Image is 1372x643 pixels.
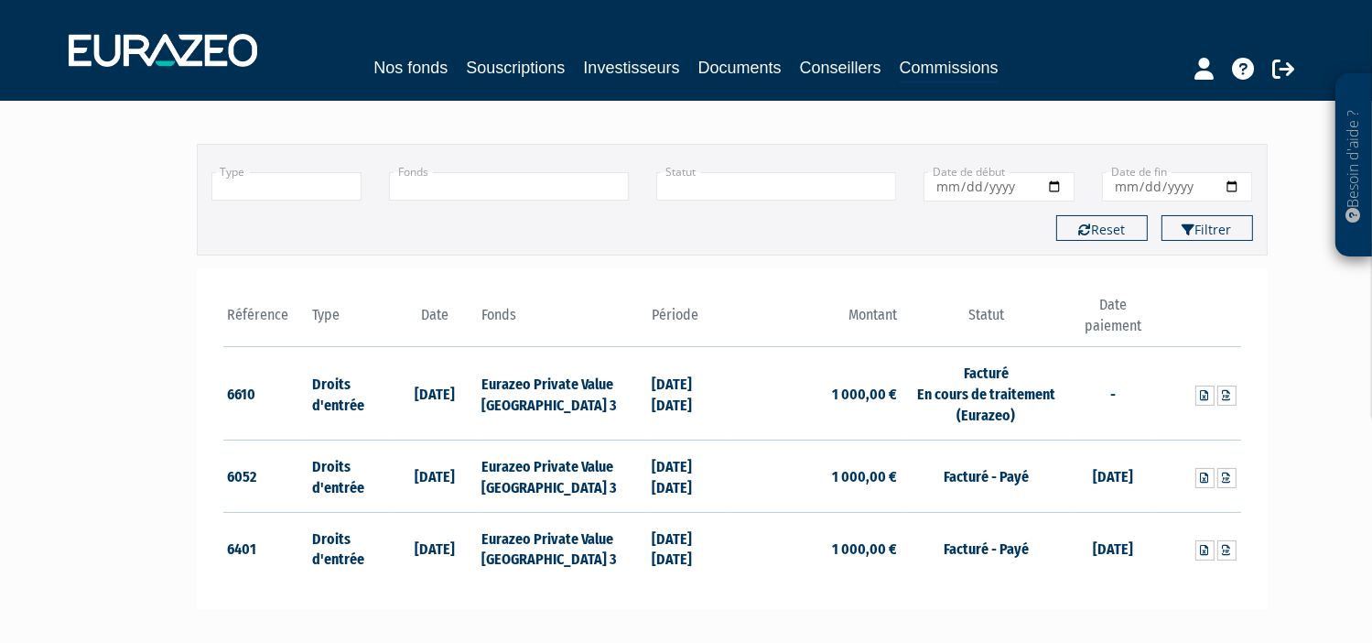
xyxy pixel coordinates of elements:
[308,347,393,441] td: Droits d'entrée
[1071,347,1156,441] td: -
[1161,215,1253,241] button: Filtrer
[902,440,1071,512] td: Facturé - Payé
[732,295,902,347] th: Montant
[732,440,902,512] td: 1 000,00 €
[647,295,732,347] th: Période
[373,55,448,81] a: Nos fonds
[902,347,1071,441] td: Facturé En cours de traitement (Eurazeo)
[223,295,308,347] th: Référence
[223,347,308,441] td: 6610
[393,295,478,347] th: Date
[800,55,881,81] a: Conseillers
[900,55,999,83] a: Commissions
[1056,215,1148,241] button: Reset
[477,512,646,583] td: Eurazeo Private Value [GEOGRAPHIC_DATA] 3
[647,512,732,583] td: [DATE] [DATE]
[223,440,308,512] td: 6052
[466,55,565,81] a: Souscriptions
[477,295,646,347] th: Fonds
[393,347,478,441] td: [DATE]
[69,34,257,67] img: 1732889491-logotype_eurazeo_blanc_rvb.png
[1344,83,1365,248] p: Besoin d'aide ?
[902,295,1071,347] th: Statut
[583,55,679,81] a: Investisseurs
[393,440,478,512] td: [DATE]
[647,347,732,441] td: [DATE] [DATE]
[477,440,646,512] td: Eurazeo Private Value [GEOGRAPHIC_DATA] 3
[698,55,782,81] a: Documents
[308,512,393,583] td: Droits d'entrée
[1071,440,1156,512] td: [DATE]
[223,512,308,583] td: 6401
[1071,295,1156,347] th: Date paiement
[1071,512,1156,583] td: [DATE]
[732,347,902,441] td: 1 000,00 €
[902,512,1071,583] td: Facturé - Payé
[308,440,393,512] td: Droits d'entrée
[308,295,393,347] th: Type
[647,440,732,512] td: [DATE] [DATE]
[393,512,478,583] td: [DATE]
[477,347,646,441] td: Eurazeo Private Value [GEOGRAPHIC_DATA] 3
[732,512,902,583] td: 1 000,00 €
